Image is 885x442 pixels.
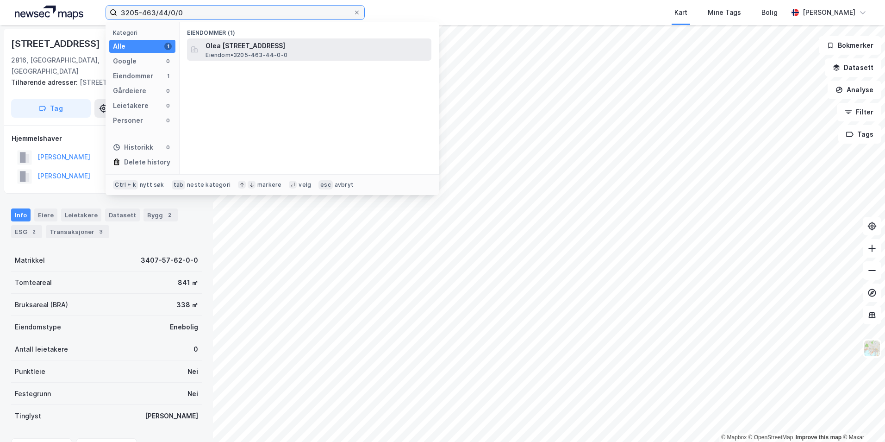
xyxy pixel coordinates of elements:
div: [PERSON_NAME] [803,7,855,18]
div: Kart [674,7,687,18]
div: 2816, [GEOGRAPHIC_DATA], [GEOGRAPHIC_DATA] [11,55,161,77]
div: Historikk [113,142,153,153]
a: OpenStreetMap [748,434,793,441]
iframe: Chat Widget [839,398,885,442]
div: Tinglyst [15,410,41,422]
div: 2 [165,210,174,220]
div: Nei [187,388,198,399]
div: 338 ㎡ [176,299,198,310]
img: logo.a4113a55bc3d86da70a041830d287a7e.svg [15,6,83,19]
div: 0 [164,144,172,151]
div: 2 [29,227,38,236]
div: Enebolig [170,322,198,333]
div: Alle [113,41,125,52]
div: 1 [164,43,172,50]
div: Matrikkel [15,255,45,266]
div: Personer [113,115,143,126]
div: neste kategori [187,181,231,189]
div: 0 [164,57,172,65]
div: 1 [164,72,172,80]
div: Hjemmelshaver [12,133,201,144]
div: Kategori [113,29,175,36]
div: Punktleie [15,366,45,377]
div: tab [172,180,186,189]
div: 0 [164,117,172,124]
div: [STREET_ADDRESS] [11,77,194,88]
div: Nei [187,366,198,377]
input: Søk på adresse, matrikkel, gårdeiere, leietakere eller personer [117,6,353,19]
div: Gårdeiere [113,85,146,96]
span: Tilhørende adresser: [11,78,80,86]
div: 841 ㎡ [178,277,198,288]
img: Z [863,340,881,357]
div: Mine Tags [708,7,741,18]
div: 0 [164,87,172,95]
button: Tags [838,125,881,144]
div: Leietakere [113,100,149,111]
div: Eiendommer (1) [180,22,439,38]
div: Festegrunn [15,388,51,399]
div: Bygg [143,208,178,221]
div: 0 [193,344,198,355]
div: markere [257,181,281,189]
div: Eiendomstype [15,322,61,333]
button: Analyse [828,81,881,99]
div: 3407-57-62-0-0 [141,255,198,266]
a: Improve this map [796,434,841,441]
div: Bolig [761,7,778,18]
div: 3 [96,227,106,236]
div: Leietakere [61,208,101,221]
div: velg [299,181,311,189]
button: Bokmerker [819,36,881,55]
div: Delete history [124,157,170,168]
div: [STREET_ADDRESS] [11,36,102,51]
button: Datasett [825,58,881,77]
div: Eiendommer [113,70,153,82]
div: Transaksjoner [46,225,109,238]
a: Mapbox [721,434,747,441]
button: Filter [837,103,881,121]
div: Ctrl + k [113,180,138,189]
div: Datasett [105,208,140,221]
div: avbryt [335,181,354,189]
span: Eiendom • 3205-463-44-0-0 [206,51,287,59]
div: Bruksareal (BRA) [15,299,68,310]
button: Tag [11,99,91,118]
div: esc [318,180,333,189]
div: Tomteareal [15,277,52,288]
div: Eiere [34,208,57,221]
div: ESG [11,225,42,238]
div: 0 [164,102,172,109]
span: Olea [STREET_ADDRESS] [206,40,428,51]
div: Info [11,208,31,221]
div: [PERSON_NAME] [145,410,198,422]
div: nytt søk [140,181,164,189]
div: Antall leietakere [15,344,68,355]
div: Google [113,56,137,67]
